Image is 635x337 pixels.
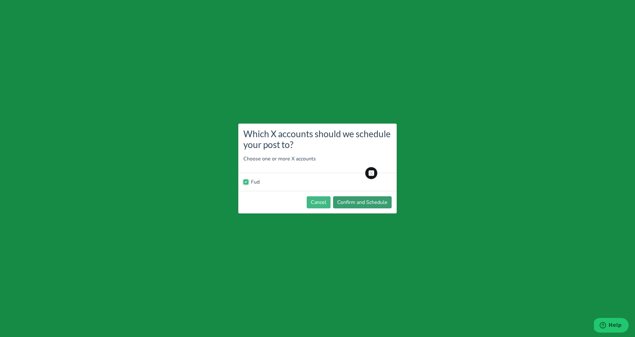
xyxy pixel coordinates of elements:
[243,129,392,150] h3: Which X accounts should we schedule your post to?
[594,318,629,334] iframe: Opens a widget where you can find more information
[307,196,331,208] button: Cancel
[243,155,392,163] p: Choose one or more X accounts
[333,196,392,208] button: Confirm and Schedule
[251,178,260,186] label: Fud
